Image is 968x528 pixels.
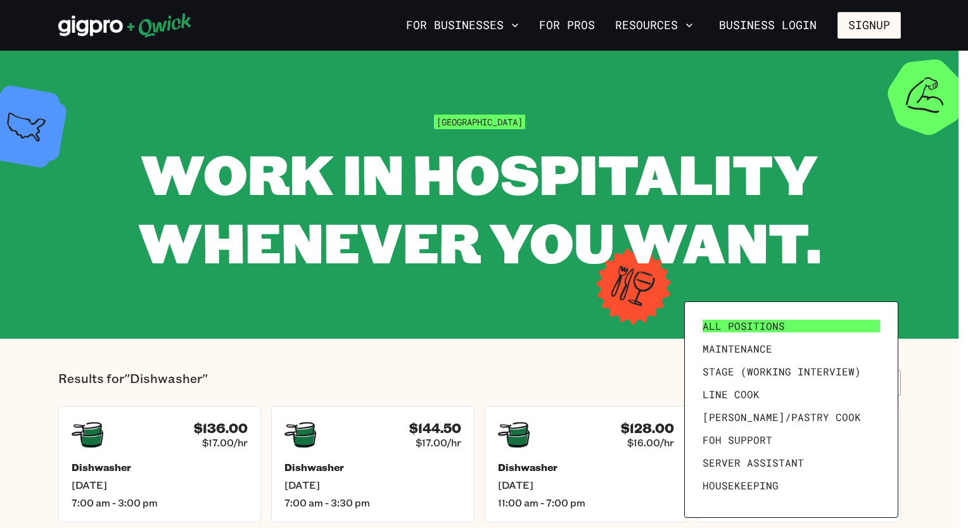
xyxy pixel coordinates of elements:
span: Line Cook [703,388,760,401]
ul: Filter by position [697,315,885,505]
span: Housekeeping [703,479,779,492]
span: FOH Support [703,434,772,446]
span: Prep Cook [703,502,760,515]
span: Stage (working interview) [703,365,861,378]
span: Server Assistant [703,456,804,469]
span: [PERSON_NAME]/Pastry Cook [703,411,861,424]
span: All Positions [703,320,785,332]
span: Maintenance [703,343,772,355]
